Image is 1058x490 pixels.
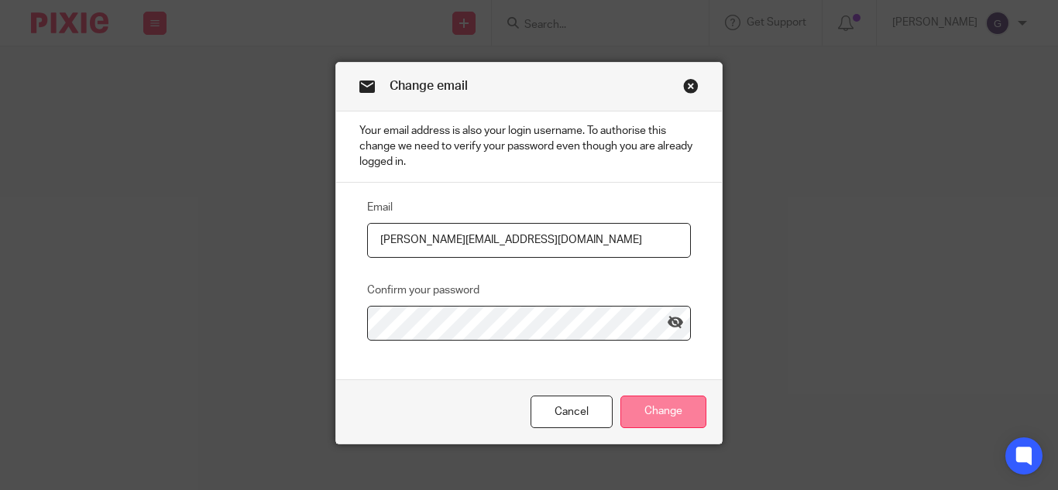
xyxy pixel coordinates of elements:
a: Cancel [531,396,613,429]
p: Your email address is also your login username. To authorise this change we need to verify your p... [336,111,722,183]
label: Email [367,200,393,215]
span: Change email [390,80,468,92]
input: Change [620,396,706,429]
a: Close this dialog window [683,78,699,99]
label: Confirm your password [367,283,479,298]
